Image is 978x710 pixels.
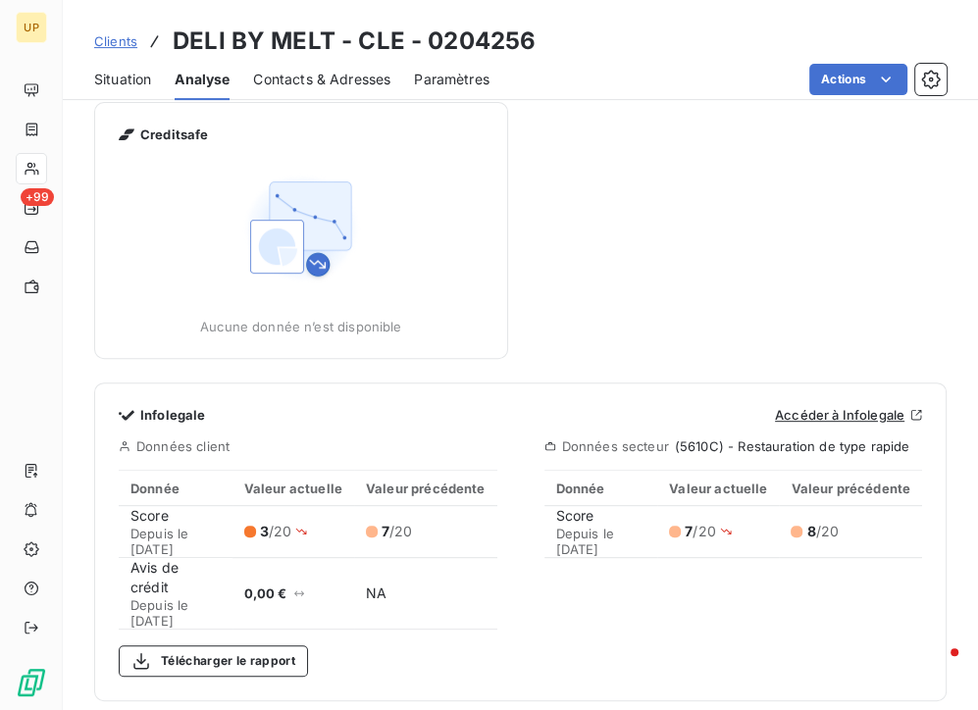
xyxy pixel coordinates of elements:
[119,645,308,677] button: Télécharger le rapport
[130,481,221,496] div: Donnée
[791,481,910,496] div: Valeur précédente
[382,522,413,541] span: / 20
[130,558,221,629] div: Avis de crédit
[21,188,54,206] span: +99
[253,70,390,89] span: Contacts & Adresses
[775,407,922,423] a: Accéder à Infolegale
[16,667,47,698] img: Logo LeanPay
[130,526,221,557] span: Depuis le [DATE]
[16,12,47,43] div: UP
[175,70,230,89] span: Analyse
[675,438,910,454] span: (5610C) - Restauration de type rapide
[414,70,489,89] span: Paramètres
[244,481,342,496] div: Valeur actuelle
[911,643,958,690] iframe: Intercom live chat
[130,506,221,557] div: Score
[562,438,669,454] span: Données secteur
[94,33,137,49] span: Clients
[556,481,646,496] div: Donnée
[806,523,815,539] span: 8
[806,522,839,541] span: / 20
[173,24,536,59] h3: DELI BY MELT - CLE - 0204256
[354,557,497,629] td: NA
[140,407,206,423] span: Infolegale
[200,319,402,334] span: Aucune donnée n’est disponible
[130,597,221,629] span: Depuis le [DATE]
[94,70,151,89] span: Situation
[685,523,693,539] span: 7
[136,438,230,454] span: Données client
[244,585,287,601] span: 0,00 €
[382,523,389,539] span: 7
[260,523,269,539] span: 3
[140,127,209,142] span: Creditsafe
[669,481,767,496] div: Valeur actuelle
[238,166,364,291] img: Empty state
[94,31,137,51] a: Clients
[809,64,907,95] button: Actions
[366,481,486,496] div: Valeur précédente
[260,522,292,541] span: / 20
[685,522,716,541] span: / 20
[556,506,646,557] div: Score
[556,526,646,557] span: Depuis le [DATE]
